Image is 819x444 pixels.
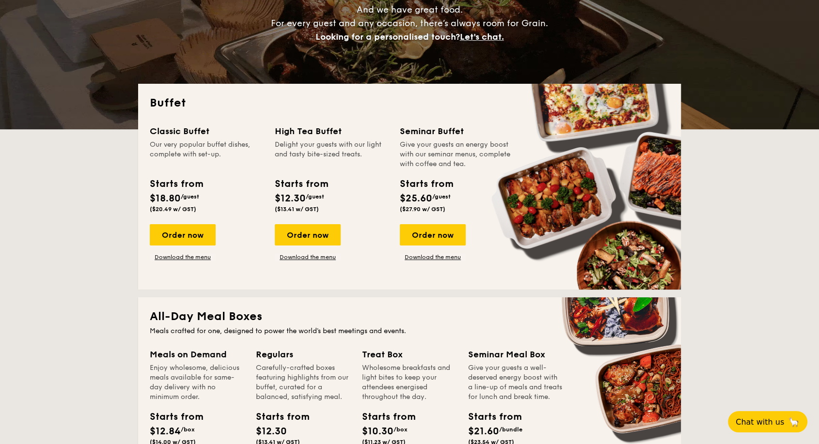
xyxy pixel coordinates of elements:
a: Download the menu [400,253,466,261]
span: $12.84 [150,426,181,437]
span: Chat with us [736,417,784,427]
button: Chat with us🦙 [728,411,807,432]
span: $12.30 [275,193,306,204]
div: Seminar Meal Box [468,348,563,361]
div: Meals crafted for one, designed to power the world's best meetings and events. [150,326,669,336]
div: Delight your guests with our light and tasty bite-sized treats. [275,140,388,169]
div: Carefully-crafted boxes featuring highlights from our buffet, curated for a balanced, satisfying ... [256,363,350,402]
a: Download the menu [150,253,216,261]
div: Starts from [362,410,406,424]
span: $10.30 [362,426,394,437]
span: /box [181,426,195,433]
span: ($13.41 w/ GST) [275,206,319,213]
div: Our very popular buffet dishes, complete with set-up. [150,140,263,169]
span: /guest [306,193,324,200]
span: $25.60 [400,193,432,204]
span: /box [394,426,408,433]
span: 🦙 [788,416,800,428]
div: Starts from [400,177,453,191]
div: Order now [150,224,216,245]
div: Meals on Demand [150,348,244,361]
div: High Tea Buffet [275,124,388,138]
div: Give your guests a well-deserved energy boost with a line-up of meals and treats for lunch and br... [468,363,563,402]
span: $21.60 [468,426,499,437]
div: Wholesome breakfasts and light bites to keep your attendees energised throughout the day. [362,363,457,402]
h2: Buffet [150,95,669,111]
span: /guest [181,193,199,200]
span: And we have great food. For every guest and any occasion, there’s always room for Grain. [271,4,548,42]
div: Treat Box [362,348,457,361]
div: Starts from [468,410,512,424]
div: Starts from [256,410,299,424]
h2: All-Day Meal Boxes [150,309,669,324]
div: Starts from [275,177,328,191]
div: Starts from [150,410,193,424]
div: Enjoy wholesome, delicious meals available for same-day delivery with no minimum order. [150,363,244,402]
div: Order now [275,224,341,245]
span: Looking for a personalised touch? [315,31,460,42]
span: $18.80 [150,193,181,204]
span: ($27.90 w/ GST) [400,206,445,213]
div: Classic Buffet [150,124,263,138]
span: $12.30 [256,426,287,437]
div: Order now [400,224,466,245]
div: Give your guests an energy boost with our seminar menus, complete with coffee and tea. [400,140,513,169]
span: /guest [432,193,451,200]
div: Starts from [150,177,203,191]
a: Download the menu [275,253,341,261]
span: ($20.49 w/ GST) [150,206,196,213]
div: Seminar Buffet [400,124,513,138]
span: /bundle [499,426,522,433]
div: Regulars [256,348,350,361]
span: Let's chat. [460,31,504,42]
